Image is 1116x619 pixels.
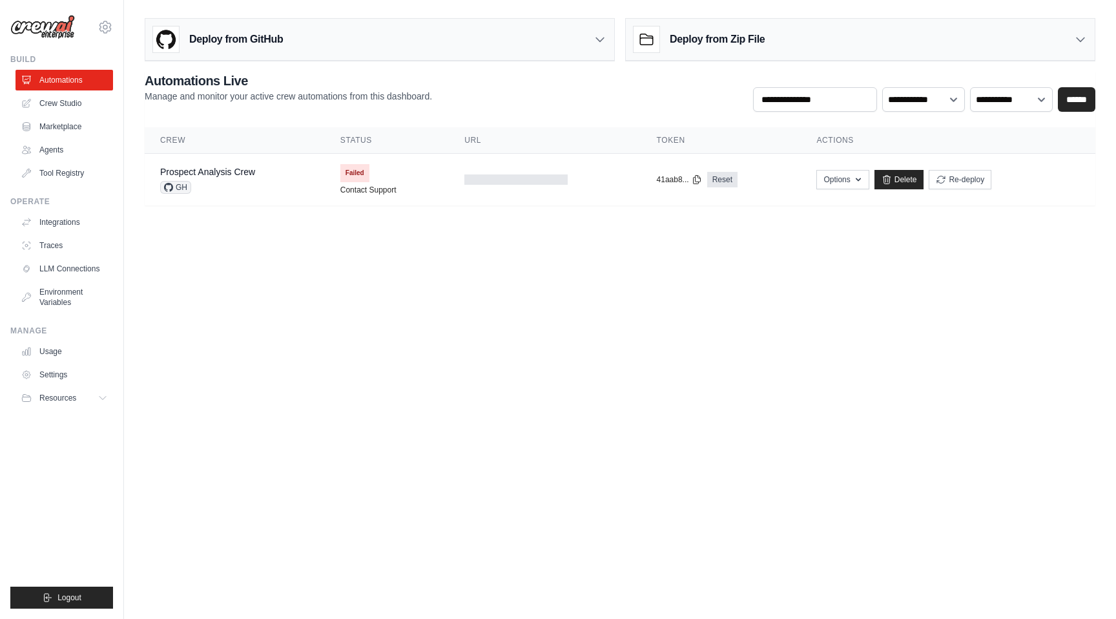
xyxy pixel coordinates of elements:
th: Crew [145,127,325,154]
button: Options [816,170,869,189]
div: Manage [10,326,113,336]
span: Logout [57,593,81,603]
button: 41aab8... [657,174,702,185]
img: GitHub Logo [153,26,179,52]
button: Resources [15,388,113,408]
span: Resources [39,393,76,403]
a: Delete [874,170,924,189]
div: Build [10,54,113,65]
button: Re-deploy [929,170,991,189]
a: Environment Variables [15,282,113,313]
a: Tool Registry [15,163,113,184]
span: Failed [340,164,369,182]
a: Crew Studio [15,93,113,114]
a: LLM Connections [15,258,113,279]
a: Integrations [15,212,113,233]
th: Token [641,127,801,154]
th: Status [325,127,449,154]
a: Traces [15,235,113,256]
a: Prospect Analysis Crew [160,167,255,177]
span: GH [160,181,191,194]
a: Marketplace [15,116,113,137]
a: Usage [15,341,113,362]
a: Contact Support [340,185,397,195]
p: Manage and monitor your active crew automations from this dashboard. [145,90,432,103]
h2: Automations Live [145,72,432,90]
a: Agents [15,140,113,160]
a: Reset [707,172,738,187]
th: URL [449,127,641,154]
div: Operate [10,196,113,207]
img: Logo [10,15,75,39]
h3: Deploy from Zip File [670,32,765,47]
a: Automations [15,70,113,90]
th: Actions [801,127,1095,154]
h3: Deploy from GitHub [189,32,283,47]
button: Logout [10,587,113,609]
a: Settings [15,364,113,385]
